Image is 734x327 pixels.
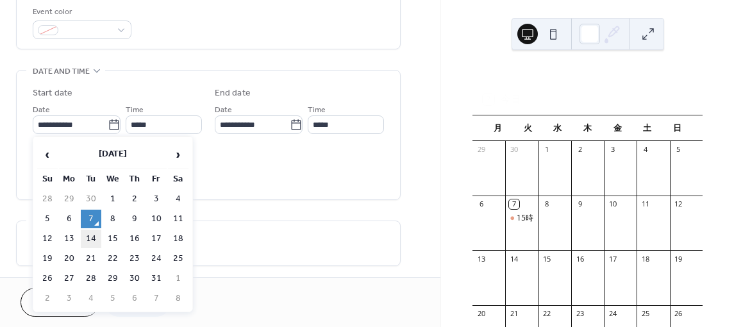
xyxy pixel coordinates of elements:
div: 18 [640,254,650,264]
div: 日 [662,115,692,141]
div: 26 [674,309,683,319]
div: 10 [608,199,617,209]
div: 6 [476,199,486,209]
td: 14 [81,230,101,248]
div: End date [215,87,251,100]
td: 7 [146,289,167,308]
td: 28 [81,269,101,288]
div: 7 [509,199,519,209]
div: 5 [674,145,683,155]
span: › [169,142,188,167]
td: 15 [103,230,123,248]
div: 2 [575,145,585,155]
span: Time [308,103,326,117]
td: 20 [59,249,79,268]
th: [DATE] [59,141,167,169]
td: 18 [168,230,188,248]
td: 2 [124,190,145,208]
td: 11 [168,210,188,228]
td: 2 [37,289,58,308]
td: 22 [103,249,123,268]
button: Cancel [21,288,99,317]
div: 21 [509,309,519,319]
td: 13 [59,230,79,248]
td: 12 [37,230,58,248]
div: 25 [640,309,650,319]
div: 23 [575,309,585,319]
td: 26 [37,269,58,288]
td: 28 [37,190,58,208]
th: Sa [168,170,188,189]
div: 20 [476,309,486,319]
div: 土 [633,115,663,141]
th: Tu [81,170,101,189]
div: 4 [640,145,650,155]
td: 1 [103,190,123,208]
div: 16 [575,254,585,264]
span: Date [215,103,232,117]
td: 5 [103,289,123,308]
div: 19 [674,254,683,264]
td: 29 [59,190,79,208]
div: 30 [509,145,519,155]
td: 30 [81,190,101,208]
span: Time [126,103,144,117]
div: Start date [33,87,72,100]
span: ‹ [38,142,57,167]
div: 13 [476,254,486,264]
td: 29 [103,269,123,288]
span: Date and time [33,65,90,78]
th: Fr [146,170,167,189]
td: 25 [168,249,188,268]
td: 27 [59,269,79,288]
td: 4 [81,289,101,308]
div: 3 [608,145,617,155]
td: 5 [37,210,58,228]
div: 14 [509,254,519,264]
div: 1 [542,145,552,155]
div: 29 [476,145,486,155]
div: 火 [513,115,543,141]
div: 9 [575,199,585,209]
div: 8 [542,199,552,209]
td: 3 [146,190,167,208]
td: 8 [103,210,123,228]
td: 8 [168,289,188,308]
div: 22 [542,309,552,319]
th: We [103,170,123,189]
td: 6 [124,289,145,308]
td: 1 [168,269,188,288]
div: 月 [483,115,513,141]
div: 15時 [517,213,533,224]
div: 10月 2025 [472,69,703,84]
div: 金 [603,115,633,141]
div: 12 [674,199,683,209]
td: 6 [59,210,79,228]
td: 4 [168,190,188,208]
th: Mo [59,170,79,189]
div: 水 [542,115,572,141]
div: 11 [640,199,650,209]
td: 17 [146,230,167,248]
td: 10 [146,210,167,228]
td: 21 [81,249,101,268]
div: 15 [542,254,552,264]
td: 31 [146,269,167,288]
td: 24 [146,249,167,268]
span: Date [33,103,50,117]
div: 木 [572,115,603,141]
td: 9 [124,210,145,228]
td: 19 [37,249,58,268]
div: 15時 [505,213,538,224]
div: 17 [608,254,617,264]
div: Event color [33,5,129,19]
td: 16 [124,230,145,248]
th: Su [37,170,58,189]
th: Th [124,170,145,189]
div: 24 [608,309,617,319]
td: 7 [81,210,101,228]
td: 23 [124,249,145,268]
td: 3 [59,289,79,308]
td: 30 [124,269,145,288]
